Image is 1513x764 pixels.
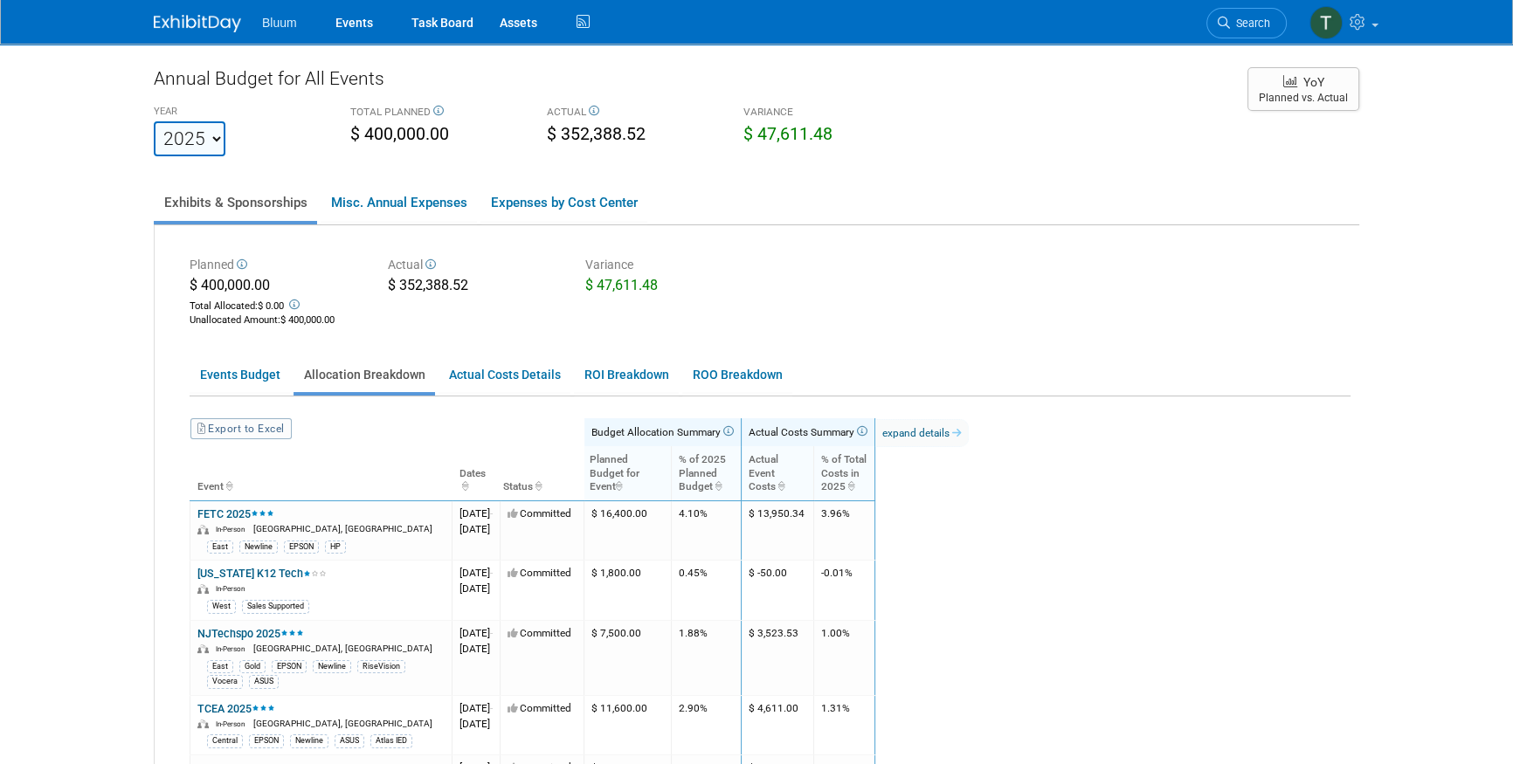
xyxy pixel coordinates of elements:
span: [DATE] [459,643,490,655]
span: [GEOGRAPHIC_DATA], [GEOGRAPHIC_DATA] [253,524,432,533]
a: Search [1206,8,1287,38]
a: Expenses by Cost Center [480,184,647,221]
span: $ 400,000.00 [190,277,270,293]
span: [DATE] [459,507,493,520]
td: $ 13,950.34 [742,500,814,560]
th: Planned Budget for Event : activate to sort column ascending [584,446,672,500]
div: East [207,660,233,673]
span: Search [1230,17,1270,30]
div: Atlas IED [370,734,412,747]
span: - [490,702,493,714]
td: $ 11,600.00 [584,695,672,754]
td: $ -50.00 [742,561,814,620]
td: $ 16,400.00 [584,500,672,560]
span: $ 400,000.00 [350,124,449,144]
th: Budget Allocation Summary [584,418,742,446]
a: [US_STATE] K12 Tech [197,567,327,580]
span: In-Person [216,719,251,728]
div: ASUS [249,675,279,688]
img: In-Person Event [197,525,209,534]
div: EPSON [284,540,319,554]
a: FETC 2025 [197,507,274,520]
span: 2.90% [679,702,708,714]
span: 1.00% [821,627,850,639]
a: Exhibits & Sponsorships [154,184,317,221]
th: % of 2025PlannedBudget: activate to sort column ascending [672,446,742,500]
span: 0.45% [679,567,708,579]
div: Central [207,734,243,747]
div: Newline [313,660,351,673]
td: $ 4,611.00 [742,695,814,754]
div: RiseVision [357,660,405,673]
div: HP [325,540,346,554]
a: Export to Excel [190,418,292,439]
th: Actual Costs Summary [742,418,875,446]
a: Actual Costs Details [439,358,570,392]
span: [DATE] [459,582,490,595]
span: 1.31% [821,702,850,714]
div: Total Allocated: [190,296,362,313]
span: - [490,567,493,579]
a: Events Budget [190,358,290,392]
span: $ 47,611.48 [585,277,658,293]
td: Committed [501,561,584,620]
div: Annual Budget for All Events [154,65,1230,100]
img: Taylor Bradley [1309,6,1343,39]
th: Event : activate to sort column ascending [190,446,453,500]
a: TCEA 2025 [197,702,275,715]
th: Status : activate to sort column ascending [501,446,584,500]
span: In-Person [216,584,251,593]
td: Committed [501,620,584,695]
span: In-Person [216,644,251,653]
td: $ 1,800.00 [584,561,672,620]
span: $ 400,000.00 [280,314,335,326]
div: Newline [239,540,278,554]
th: % of TotalCosts in2025: activate to sort column ascending [813,446,874,500]
div: ASUS [335,734,364,747]
span: $ 352,388.52 [547,124,646,144]
td: $ 7,500.00 [584,620,672,695]
img: In-Person Event [197,719,209,729]
td: Committed [501,695,584,754]
a: ROO Breakdown [682,358,792,392]
div: Planned [190,256,362,276]
div: EPSON [249,734,284,747]
span: 3.96% [821,507,850,520]
td: $ 3,523.53 [742,620,814,695]
span: Unallocated Amount [190,314,278,326]
span: 4.10% [679,507,708,520]
div: Actual [388,256,560,276]
span: In-Person [216,525,251,533]
a: NJTechspo 2025 [197,627,304,640]
span: -0.01% [821,567,853,579]
div: $ 352,388.52 [388,276,560,299]
div: : [190,313,362,327]
span: [DATE] [459,627,493,639]
span: [DATE] [459,718,490,730]
span: 1.88% [679,627,708,639]
span: [GEOGRAPHIC_DATA], [GEOGRAPHIC_DATA] [253,644,432,653]
span: - [490,507,493,520]
a: Misc. Annual Expenses [321,184,477,221]
a: ROI Breakdown [574,358,679,392]
img: In-Person Event [197,584,209,594]
img: In-Person Event [197,644,209,654]
th: Dates : activate to sort column ascending [453,446,501,500]
div: East [207,540,233,554]
div: Vocera [207,675,243,688]
div: Newline [290,734,328,747]
button: YoY Planned vs. Actual [1247,67,1359,111]
div: Gold [239,660,266,673]
span: [DATE] [459,523,490,535]
div: TOTAL PLANNED [350,105,521,122]
a: expand details [875,419,969,447]
span: Bluum [262,16,297,30]
span: [DATE] [459,567,493,579]
span: - [490,627,493,639]
div: Variance [585,256,757,276]
span: YoY [1303,75,1324,89]
span: [DATE] [459,702,493,714]
img: ExhibitDay [154,15,241,32]
th: ActualEventCosts: activate to sort column ascending [742,446,814,500]
span: $ 47,611.48 [743,124,832,144]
